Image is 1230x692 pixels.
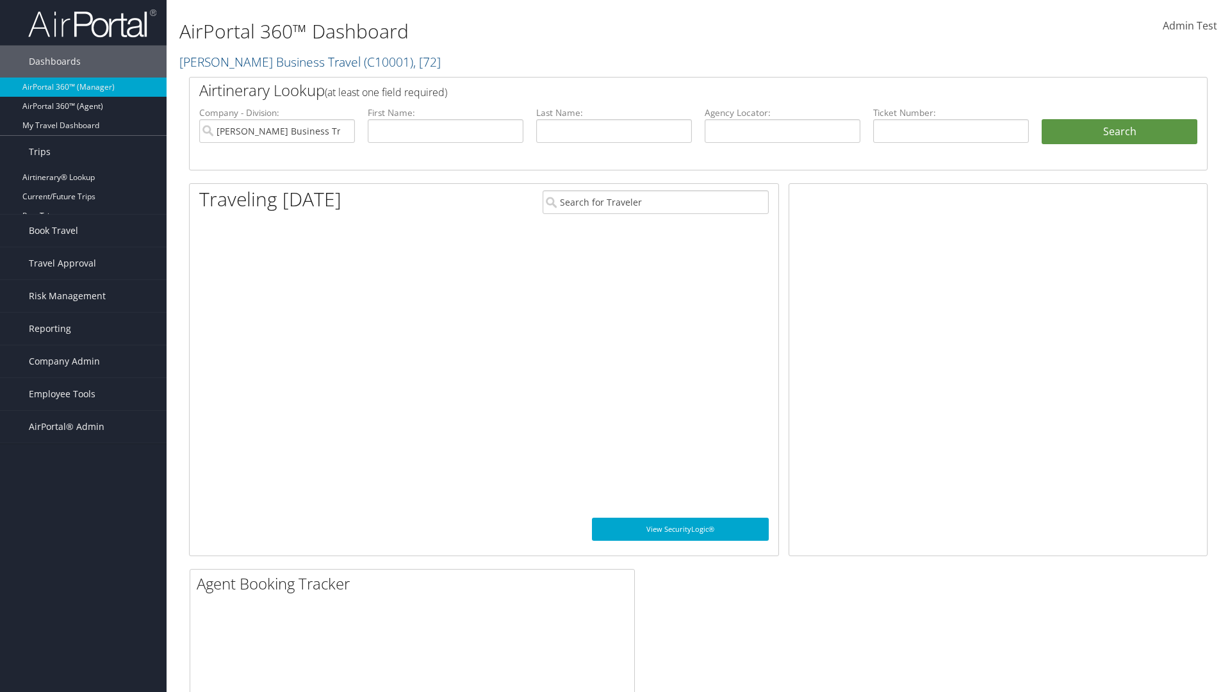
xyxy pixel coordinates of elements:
button: Search [1042,119,1197,145]
h1: AirPortal 360™ Dashboard [179,18,871,45]
a: [PERSON_NAME] Business Travel [179,53,441,70]
span: Admin Test [1163,19,1217,33]
h2: Airtinerary Lookup [199,79,1113,101]
label: First Name: [368,106,523,119]
input: Search for Traveler [543,190,769,214]
h2: Agent Booking Tracker [197,573,634,595]
span: Book Travel [29,215,78,247]
img: airportal-logo.png [28,8,156,38]
span: Dashboards [29,45,81,78]
span: AirPortal® Admin [29,411,104,443]
label: Company - Division: [199,106,355,119]
span: , [ 72 ] [413,53,441,70]
span: Employee Tools [29,378,95,410]
label: Agency Locator: [705,106,860,119]
a: View SecurityLogic® [592,518,769,541]
span: Company Admin [29,345,100,377]
span: Trips [29,136,51,168]
span: Travel Approval [29,247,96,279]
span: (at least one field required) [325,85,447,99]
label: Last Name: [536,106,692,119]
span: ( C10001 ) [364,53,413,70]
h1: Traveling [DATE] [199,186,341,213]
span: Reporting [29,313,71,345]
span: Risk Management [29,280,106,312]
a: Admin Test [1163,6,1217,46]
label: Ticket Number: [873,106,1029,119]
